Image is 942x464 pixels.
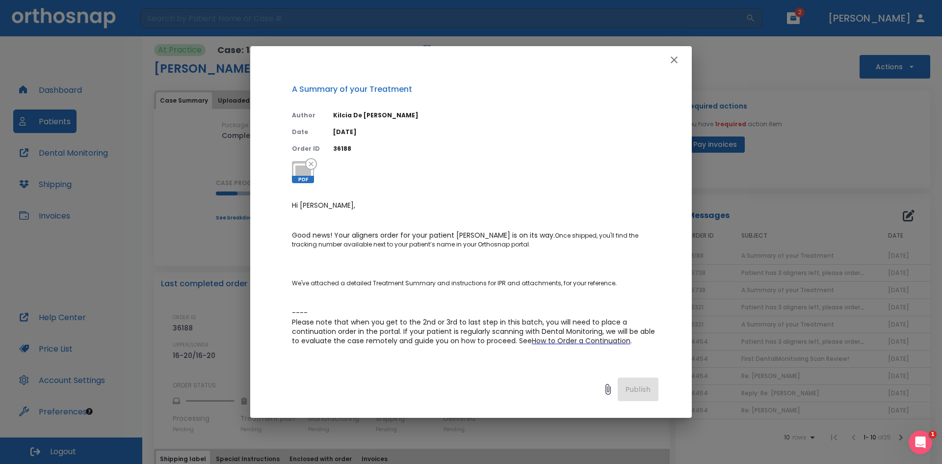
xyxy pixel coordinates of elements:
[292,308,657,346] span: ---- Please note that when you get to the 2nd or 3rd to last step in this batch, you will need to...
[333,128,658,136] p: [DATE]
[292,111,321,120] p: Author
[630,336,632,346] span: .
[532,336,630,346] span: How to Order a Continuation
[292,144,321,153] p: Order ID
[929,431,937,438] span: 1
[333,144,658,153] p: 36188
[292,200,355,210] span: Hi [PERSON_NAME],
[532,337,630,345] a: How to Order a Continuation
[333,111,658,120] p: Kilcia De [PERSON_NAME]
[292,176,314,183] span: PDF
[292,230,555,240] span: Good news! Your aligners order for your patient [PERSON_NAME] is on its way.
[292,231,658,249] p: Once shipped, you'll find the tracking number available next to your patient’s name in your Ortho...
[615,278,617,288] span: .
[292,270,658,288] p: We've attached a detailed Treatment Summary and instructions for IPR and attachments, for your re...
[909,431,932,454] iframe: Intercom live chat
[292,128,321,136] p: Date
[292,83,658,95] p: A Summary of your Treatment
